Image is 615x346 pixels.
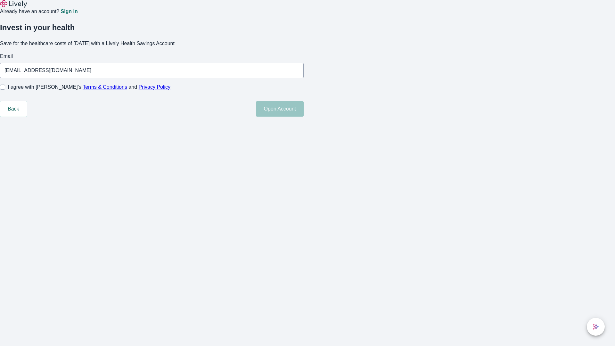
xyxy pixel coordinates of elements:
a: Terms & Conditions [83,84,127,90]
button: chat [587,318,605,336]
a: Privacy Policy [139,84,171,90]
svg: Lively AI Assistant [593,324,599,330]
a: Sign in [61,9,78,14]
span: I agree with [PERSON_NAME]’s and [8,83,170,91]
